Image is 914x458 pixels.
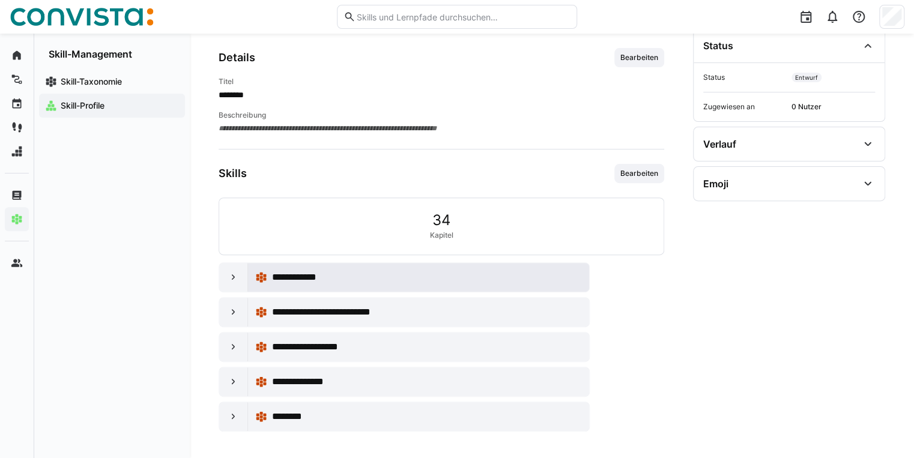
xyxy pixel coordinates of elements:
[219,110,664,120] h4: Beschreibung
[703,73,787,82] span: Status
[219,167,247,180] h3: Skills
[614,164,664,183] button: Bearbeiten
[703,138,736,150] div: Verlauf
[356,11,570,22] input: Skills und Lernpfade durchsuchen…
[432,212,450,228] span: 34
[703,178,728,190] div: Emoji
[703,102,787,112] span: Zugewiesen an
[614,48,664,67] button: Bearbeiten
[791,73,822,82] span: Entwurf
[619,169,659,178] span: Bearbeiten
[430,231,453,240] span: Kapitel
[219,77,664,86] h4: Titel
[219,51,255,64] h3: Details
[791,102,875,112] span: 0 Nutzer
[619,53,659,62] span: Bearbeiten
[703,40,733,52] div: Status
